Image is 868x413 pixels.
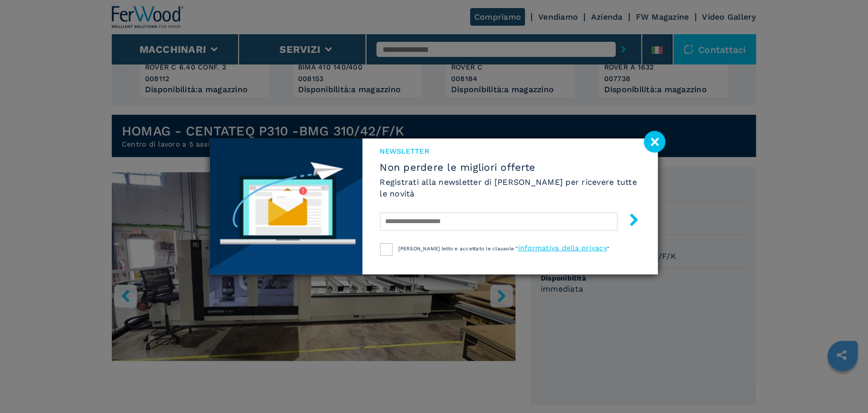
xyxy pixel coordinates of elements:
[618,210,640,233] button: submit-button
[210,139,363,274] img: Newsletter image
[399,246,518,251] span: [PERSON_NAME] letto e accettato le clausole "
[518,244,607,252] a: informativa della privacy
[380,161,640,173] span: Non perdere le migliori offerte
[380,176,640,199] h6: Registrati alla newsletter di [PERSON_NAME] per ricevere tutte le novità
[380,146,640,156] span: NEWSLETTER
[607,246,609,251] span: "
